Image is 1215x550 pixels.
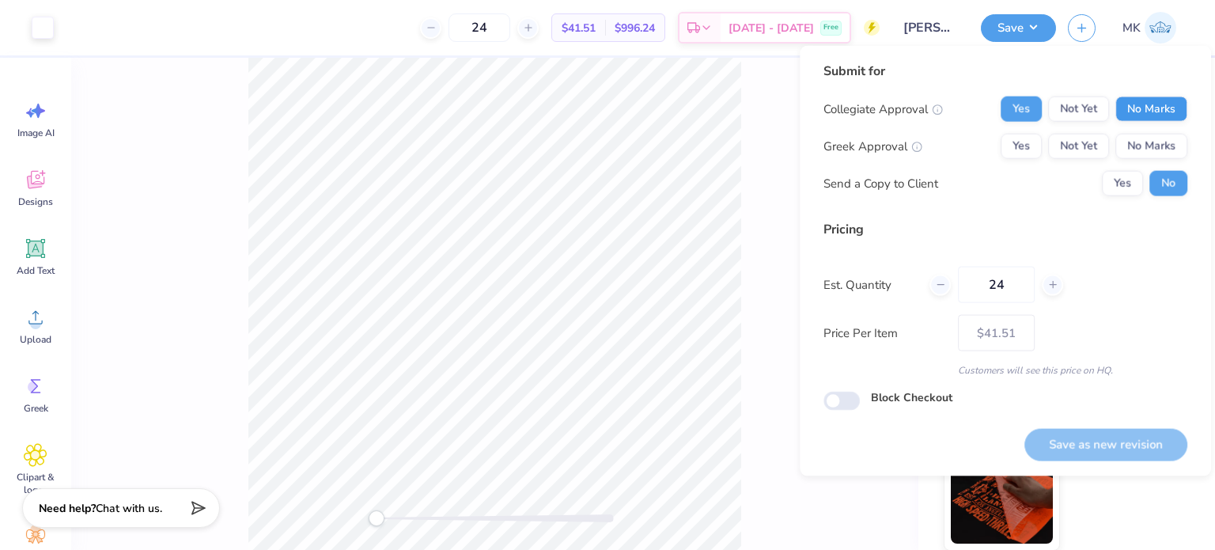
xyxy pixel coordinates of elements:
span: Clipart & logos [9,471,62,496]
div: Pricing [823,220,1187,239]
button: Yes [1102,171,1143,196]
span: Add Text [17,264,55,277]
span: Greek [24,402,48,415]
button: No [1149,171,1187,196]
span: Free [823,22,838,33]
div: Submit for [823,62,1187,81]
div: Send a Copy to Client [823,174,938,192]
img: Muskan Kumari [1145,12,1176,44]
button: Yes [1001,97,1042,122]
input: Untitled Design [891,12,969,44]
span: [DATE] - [DATE] [729,20,814,36]
span: $996.24 [615,20,655,36]
span: Designs [18,195,53,208]
div: Accessibility label [369,510,384,526]
label: Block Checkout [871,389,952,406]
strong: Need help? [39,501,96,516]
button: Save [981,14,1056,42]
button: Not Yet [1048,134,1109,159]
button: Yes [1001,134,1042,159]
span: MK [1122,19,1141,37]
label: Est. Quantity [823,275,918,294]
span: Upload [20,333,51,346]
img: Screen Transfer [951,465,1053,544]
label: Price Per Item [823,324,946,342]
button: Not Yet [1048,97,1109,122]
div: Greek Approval [823,137,922,155]
button: No Marks [1115,134,1187,159]
input: – – [449,13,510,42]
span: Chat with us. [96,501,162,516]
a: MK [1115,12,1183,44]
div: Collegiate Approval [823,100,943,118]
input: – – [958,267,1035,303]
span: $41.51 [562,20,596,36]
button: No Marks [1115,97,1187,122]
span: Image AI [17,127,55,139]
div: Customers will see this price on HQ. [823,363,1187,377]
